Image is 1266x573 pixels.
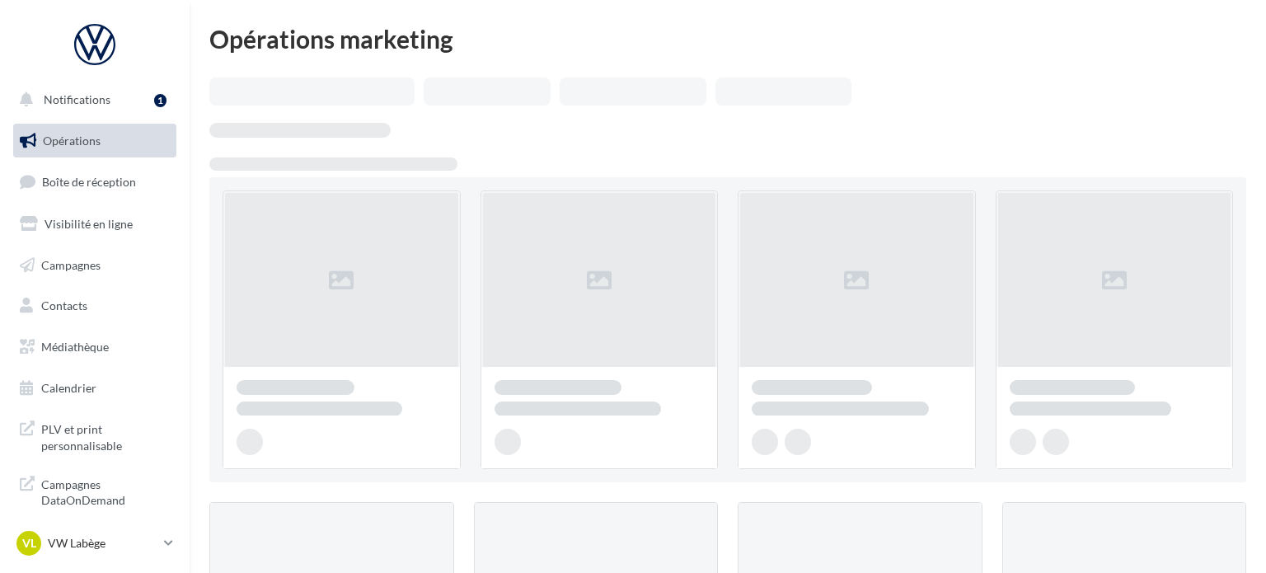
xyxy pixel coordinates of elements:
span: Contacts [41,298,87,312]
span: Campagnes DataOnDemand [41,473,170,509]
div: Opérations marketing [209,26,1246,51]
span: Notifications [44,92,110,106]
span: Calendrier [41,381,96,395]
a: Médiathèque [10,330,180,364]
a: VL VW Labège [13,528,176,559]
span: Boîte de réception [42,175,136,189]
a: Campagnes [10,248,180,283]
p: VW Labège [48,535,157,552]
a: Contacts [10,289,180,323]
button: Notifications 1 [10,82,173,117]
a: Boîte de réception [10,164,180,200]
a: Calendrier [10,371,180,406]
a: PLV et print personnalisable [10,411,180,460]
a: Visibilité en ligne [10,207,180,242]
span: Médiathèque [41,340,109,354]
span: Campagnes [41,257,101,271]
a: Opérations [10,124,180,158]
span: Visibilité en ligne [45,217,133,231]
span: VL [22,535,36,552]
a: Campagnes DataOnDemand [10,467,180,515]
span: PLV et print personnalisable [41,418,170,453]
span: Opérations [43,134,101,148]
div: 1 [154,94,166,107]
